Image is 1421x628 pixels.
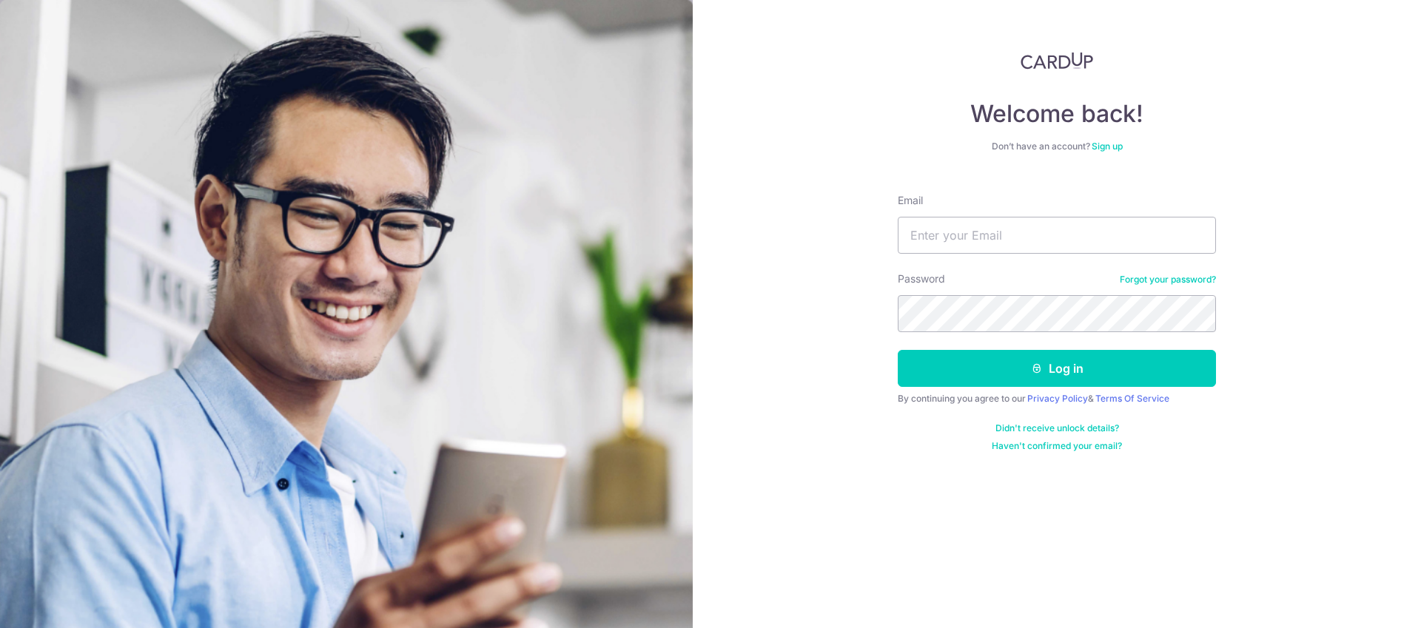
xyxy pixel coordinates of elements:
label: Email [898,193,923,208]
a: Privacy Policy [1027,393,1088,404]
a: Sign up [1092,141,1123,152]
a: Forgot your password? [1120,274,1216,286]
button: Log in [898,350,1216,387]
input: Enter your Email [898,217,1216,254]
a: Didn't receive unlock details? [995,422,1119,434]
div: By continuing you agree to our & [898,393,1216,405]
label: Password [898,271,945,286]
div: Don’t have an account? [898,141,1216,152]
a: Haven't confirmed your email? [992,440,1122,452]
a: Terms Of Service [1095,393,1169,404]
img: CardUp Logo [1021,52,1093,70]
h4: Welcome back! [898,99,1216,129]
